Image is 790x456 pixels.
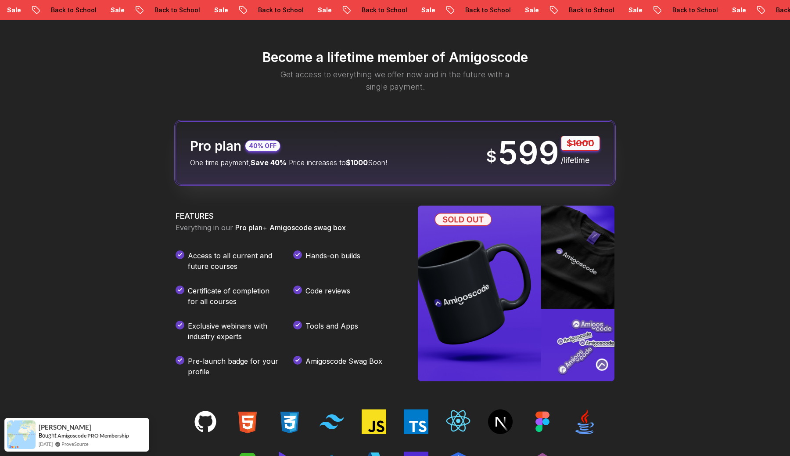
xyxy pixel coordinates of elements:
[355,6,414,14] p: Back to School
[621,6,650,14] p: Sale
[104,6,132,14] p: Sale
[61,440,89,448] a: ProveSource
[530,409,555,434] img: techs tacks
[188,321,279,342] p: Exclusive webinars with industry experts
[561,154,600,166] p: /lifetime
[404,409,428,434] img: techs tacks
[132,49,658,65] h2: Become a lifetime member of Amigoscode
[44,6,104,14] p: Back to School
[176,210,397,222] h3: FEATURES
[269,223,346,232] span: Amigoscode swag box
[665,6,725,14] p: Back to School
[362,409,386,434] img: techs tacks
[458,6,518,14] p: Back to School
[251,6,311,14] p: Back to School
[277,409,302,434] img: techs tacks
[488,409,513,434] img: techs tacks
[320,409,344,434] img: techs tacks
[176,222,397,233] p: Everything in our +
[486,148,496,165] span: $
[39,432,57,439] span: Bought
[251,158,287,167] span: Save 40%
[188,356,279,377] p: Pre-launch badge for your profile
[147,6,207,14] p: Back to School
[446,409,470,434] img: techs tacks
[269,69,521,93] p: Get access to everything we offer now and in the future with a single payment.
[235,409,260,434] img: techs tacks
[414,6,442,14] p: Sale
[235,223,262,232] span: Pro plan
[311,6,339,14] p: Sale
[305,356,382,377] p: Amigoscode Swag Box
[193,409,218,434] img: techs tacks
[190,157,387,168] p: One time payment, Price increases to Soon!
[418,206,614,381] img: Amigoscode SwagBox
[561,136,600,151] p: $1000
[572,409,597,434] img: techs tacks
[305,321,358,342] p: Tools and Apps
[188,286,279,307] p: Certificate of completion for all courses
[207,6,235,14] p: Sale
[249,141,276,150] p: 40% OFF
[305,250,360,271] p: Hands-on builds
[725,6,753,14] p: Sale
[305,286,350,307] p: Code reviews
[346,158,368,167] span: $1000
[518,6,546,14] p: Sale
[188,250,279,271] p: Access to all current and future courses
[7,420,36,449] img: provesource social proof notification image
[498,137,559,169] p: 599
[39,440,53,448] span: [DATE]
[190,138,241,154] h2: Pro plan
[562,6,621,14] p: Back to School
[39,423,91,431] span: [PERSON_NAME]
[57,432,129,439] a: Amigoscode PRO Membership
